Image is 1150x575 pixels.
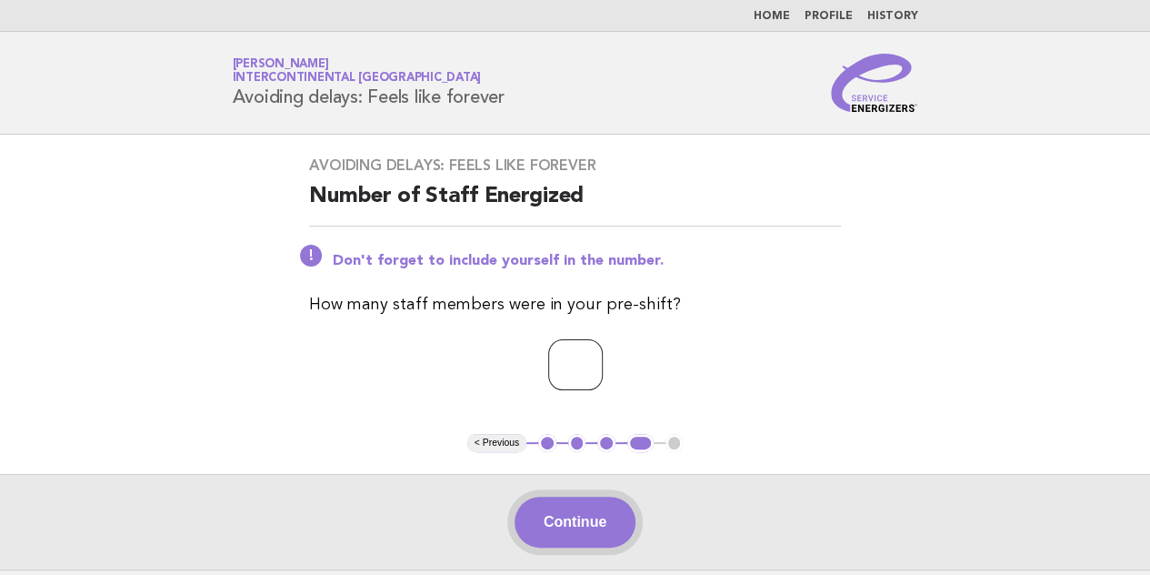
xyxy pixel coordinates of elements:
button: 2 [568,434,586,452]
button: 3 [597,434,615,452]
a: [PERSON_NAME]InterContinental [GEOGRAPHIC_DATA] [233,58,482,84]
p: Don't forget to include yourself in the number. [333,252,841,270]
button: 4 [627,434,654,452]
button: < Previous [467,434,526,452]
a: Home [754,11,790,22]
h2: Number of Staff Energized [309,182,841,227]
h3: Avoiding delays: Feels like forever [309,156,841,175]
p: How many staff members were in your pre-shift? [309,292,841,318]
h1: Avoiding delays: Feels like forever [233,59,505,106]
span: InterContinental [GEOGRAPHIC_DATA] [233,73,482,85]
button: Continue [515,497,635,548]
a: History [867,11,918,22]
button: 1 [538,434,556,452]
a: Profile [805,11,853,22]
img: Service Energizers [831,54,918,112]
